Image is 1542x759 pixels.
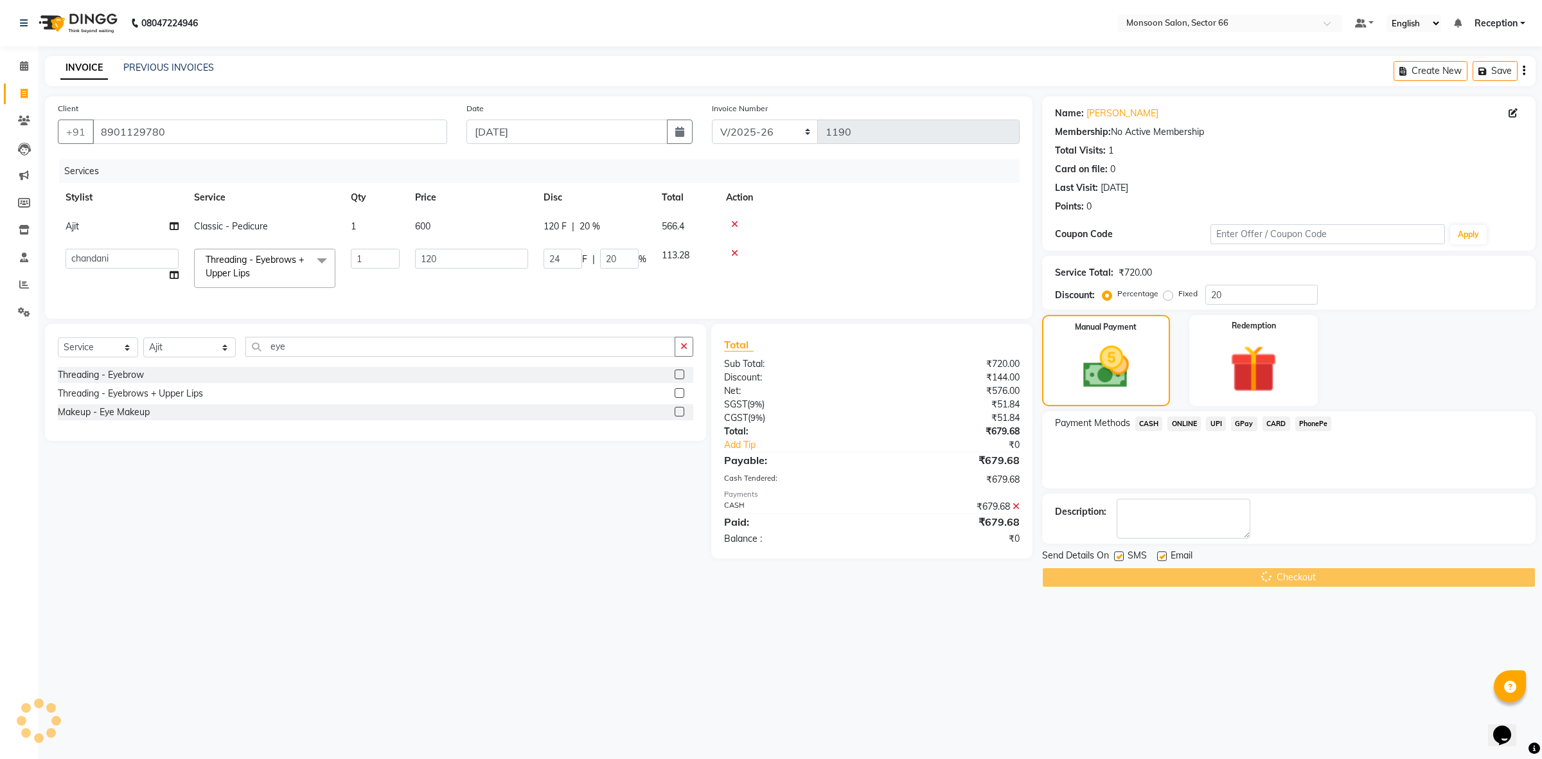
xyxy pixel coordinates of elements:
div: Coupon Code [1055,228,1211,241]
span: Payment Methods [1055,416,1130,430]
span: CARD [1263,416,1290,431]
th: Price [407,183,536,212]
div: ₹0 [872,532,1029,546]
div: ₹720.00 [872,357,1029,371]
div: Description: [1055,505,1106,519]
div: ₹679.68 [872,452,1029,468]
span: Classic - Pedicure [194,220,268,232]
input: Enter Offer / Coupon Code [1210,224,1444,244]
span: Threading - Eyebrows + Upper Lips [206,254,304,279]
button: Save [1473,61,1518,81]
th: Stylist [58,183,186,212]
div: Membership: [1055,125,1111,139]
div: 1 [1108,144,1113,157]
a: Add Tip [714,438,898,452]
div: ₹51.84 [872,411,1029,425]
th: Disc [536,183,654,212]
img: _gift.svg [1215,339,1292,398]
span: | [572,220,574,233]
span: Send Details On [1042,549,1109,565]
div: Discount: [714,371,872,384]
div: Last Visit: [1055,181,1098,195]
div: ₹679.68 [872,425,1029,438]
div: Threading - Eyebrows + Upper Lips [58,387,203,400]
div: Name: [1055,107,1084,120]
span: F [582,253,587,266]
span: PhonePe [1295,416,1332,431]
div: ( ) [714,398,872,411]
div: 0 [1110,163,1115,176]
span: SGST [724,398,747,410]
div: Points: [1055,200,1084,213]
a: x [250,267,256,279]
button: Apply [1450,225,1487,244]
label: Client [58,103,78,114]
iframe: chat widget [1488,708,1529,746]
span: 20 % [580,220,600,233]
span: 566.4 [662,220,684,232]
img: _cash.svg [1068,341,1144,394]
span: Ajit [66,220,79,232]
div: ₹576.00 [872,384,1029,398]
label: Invoice Number [712,103,768,114]
div: ( ) [714,411,872,425]
label: Fixed [1178,288,1198,299]
div: Makeup - Eye Makeup [58,406,150,419]
div: Sub Total: [714,357,872,371]
div: CASH [714,500,872,513]
span: 120 F [544,220,567,233]
div: Services [59,159,1029,183]
th: Service [186,183,343,212]
div: Balance : [714,532,872,546]
div: Service Total: [1055,266,1113,280]
span: CASH [1135,416,1163,431]
div: ₹679.68 [872,473,1029,487]
div: Total Visits: [1055,144,1106,157]
label: Redemption [1232,320,1276,332]
div: Payable: [714,452,872,468]
span: 113.28 [662,249,689,261]
div: 0 [1086,200,1092,213]
span: 1 [351,220,356,232]
span: 600 [415,220,430,232]
a: [PERSON_NAME] [1086,107,1158,120]
span: GPay [1231,416,1257,431]
div: ₹679.68 [872,514,1029,530]
button: +91 [58,120,94,144]
div: Discount: [1055,289,1095,302]
span: 9% [750,399,762,409]
img: logo [33,5,121,41]
input: Search by Name/Mobile/Email/Code [93,120,447,144]
div: Cash Tendered: [714,473,872,487]
div: Payments [724,489,1019,500]
span: ONLINE [1167,416,1201,431]
div: Net: [714,384,872,398]
span: UPI [1206,416,1226,431]
span: Reception [1475,17,1518,30]
div: Threading - Eyebrow [58,368,144,382]
a: INVOICE [60,57,108,80]
th: Total [654,183,718,212]
div: Card on file: [1055,163,1108,176]
span: SMS [1128,549,1147,565]
span: % [639,253,646,266]
div: ₹679.68 [872,500,1029,513]
input: Search or Scan [245,337,675,357]
label: Percentage [1117,288,1158,299]
div: ₹144.00 [872,371,1029,384]
label: Manual Payment [1075,321,1137,333]
span: 9% [750,413,763,423]
a: PREVIOUS INVOICES [123,62,214,73]
div: ₹0 [898,438,1029,452]
div: No Active Membership [1055,125,1523,139]
span: CGST [724,412,748,424]
div: Paid: [714,514,872,530]
div: Total: [714,425,872,438]
button: Create New [1394,61,1467,81]
span: | [592,253,595,266]
th: Action [718,183,1020,212]
b: 08047224946 [141,5,198,41]
label: Date [466,103,484,114]
th: Qty [343,183,407,212]
div: ₹720.00 [1119,266,1152,280]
